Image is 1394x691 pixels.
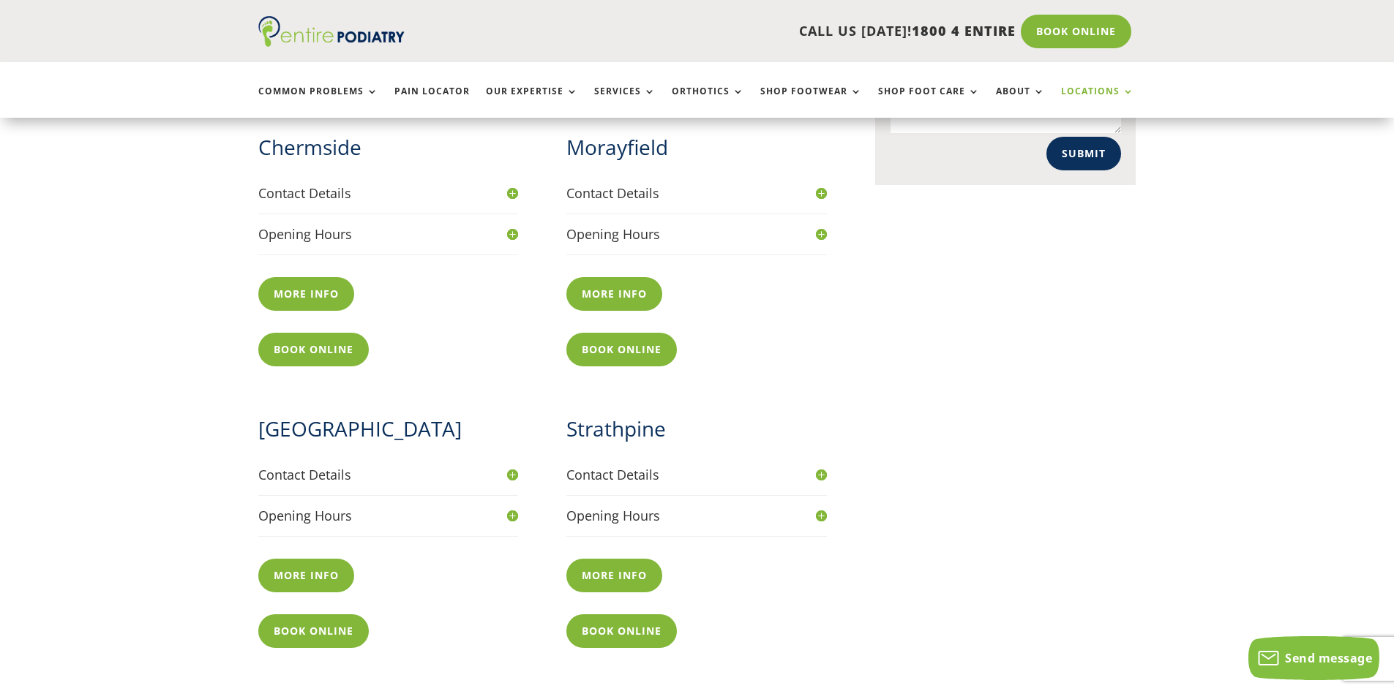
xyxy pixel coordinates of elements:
[566,466,827,484] h4: Contact Details
[672,86,744,118] a: Orthotics
[760,86,862,118] a: Shop Footwear
[258,86,378,118] a: Common Problems
[258,16,405,47] img: logo (1)
[912,22,1016,39] span: 1800 4 ENTIRE
[594,86,656,118] a: Services
[258,277,354,311] a: More info
[258,507,519,525] h4: Opening Hours
[566,133,827,169] h2: Morayfield
[566,184,827,203] h4: Contact Details
[258,614,369,648] a: Book Online
[258,133,519,169] h2: Chermside
[258,466,519,484] h4: Contact Details
[566,225,827,243] h4: Opening Hours
[258,559,354,592] a: More info
[996,86,1045,118] a: About
[1021,15,1131,48] a: Book Online
[566,415,827,450] h2: Strathpine
[1061,86,1134,118] a: Locations
[566,559,662,592] a: More info
[1248,636,1379,680] button: Send message
[878,86,980,118] a: Shop Foot Care
[566,333,677,366] a: Book Online
[461,22,1016,41] p: CALL US [DATE]!
[1046,137,1121,170] button: Submit
[566,507,827,525] h4: Opening Hours
[566,277,662,311] a: More info
[258,35,405,50] a: Entire Podiatry
[258,415,519,450] h2: [GEOGRAPHIC_DATA]
[258,333,369,366] a: Book Online
[486,86,578,118] a: Our Expertise
[1285,650,1372,666] span: Send message
[258,225,519,243] h4: Opening Hours
[258,184,519,203] h4: Contact Details
[394,86,470,118] a: Pain Locator
[566,614,677,648] a: Book Online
